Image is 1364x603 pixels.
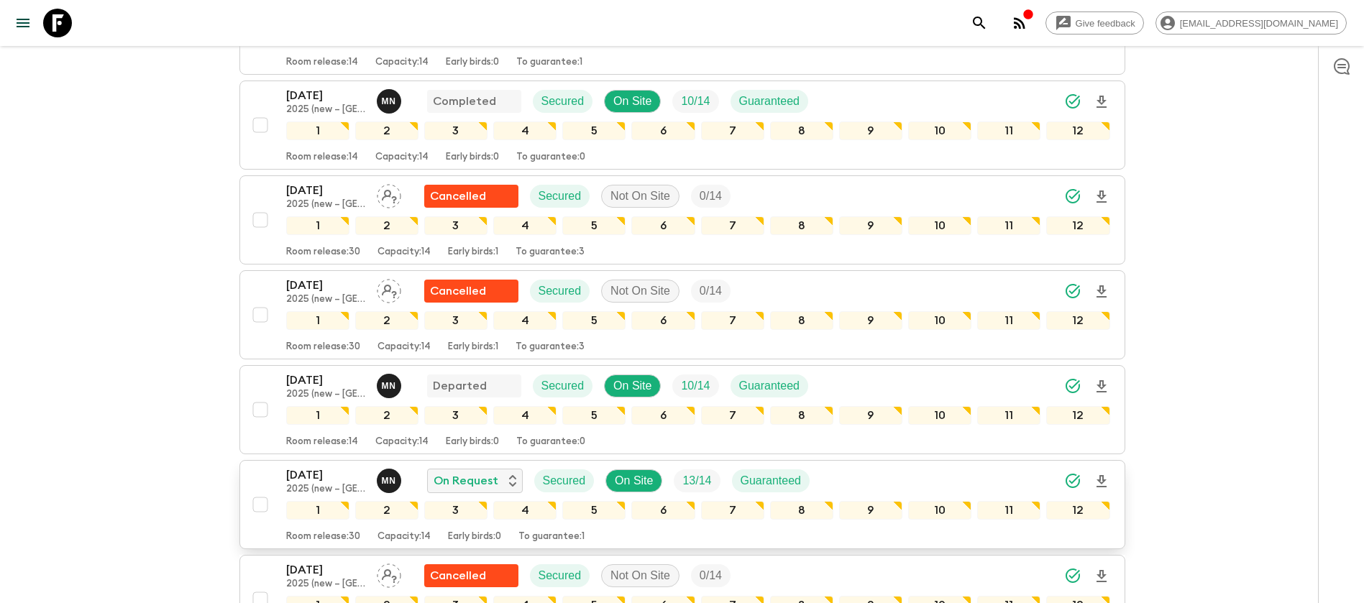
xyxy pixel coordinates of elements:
[424,501,488,520] div: 3
[433,377,487,395] p: Departed
[700,188,722,205] p: 0 / 14
[355,121,418,140] div: 2
[286,152,358,163] p: Room release: 14
[613,93,651,110] p: On Site
[530,564,590,587] div: Secured
[908,311,971,330] div: 10
[533,90,593,113] div: Secured
[516,152,585,163] p: To guarantee: 0
[493,406,557,425] div: 4
[448,247,498,258] p: Early birds: 1
[286,57,358,68] p: Room release: 14
[601,185,679,208] div: Not On Site
[375,152,429,163] p: Capacity: 14
[539,282,582,300] p: Secured
[674,469,720,492] div: Trip Fill
[839,121,902,140] div: 9
[286,436,358,448] p: Room release: 14
[672,90,718,113] div: Trip Fill
[1064,377,1081,395] svg: Synced Successfully
[908,216,971,235] div: 10
[377,188,401,200] span: Assign pack leader
[493,311,557,330] div: 4
[539,188,582,205] p: Secured
[562,311,626,330] div: 5
[239,365,1125,454] button: [DATE]2025 (new – [GEOGRAPHIC_DATA])Maho NagaredaDepartedSecuredOn SiteTrip FillGuaranteed1234567...
[430,282,486,300] p: Cancelled
[701,216,764,235] div: 7
[908,121,971,140] div: 10
[377,469,404,493] button: MN
[493,216,557,235] div: 4
[286,182,365,199] p: [DATE]
[977,406,1040,425] div: 11
[433,93,496,110] p: Completed
[681,377,710,395] p: 10 / 14
[770,406,833,425] div: 8
[610,188,670,205] p: Not On Site
[377,341,431,353] p: Capacity: 14
[446,152,499,163] p: Early birds: 0
[739,93,800,110] p: Guaranteed
[424,564,518,587] div: Flash Pack cancellation
[701,406,764,425] div: 7
[741,472,802,489] p: Guaranteed
[239,270,1125,359] button: [DATE]2025 (new – [GEOGRAPHIC_DATA])Assign pack leaderFlash Pack cancellationSecuredNot On SiteTr...
[424,121,488,140] div: 3
[1155,11,1347,34] div: [EMAIL_ADDRESS][DOMAIN_NAME]
[977,311,1040,330] div: 11
[424,185,518,208] div: Flash Pack cancellation
[701,311,764,330] div: 7
[424,311,488,330] div: 3
[631,501,695,520] div: 6
[562,121,626,140] div: 5
[286,247,360,258] p: Room release: 30
[601,280,679,303] div: Not On Site
[355,216,418,235] div: 2
[681,93,710,110] p: 10 / 14
[1093,473,1110,490] svg: Download Onboarding
[286,277,365,294] p: [DATE]
[1046,406,1109,425] div: 12
[430,188,486,205] p: Cancelled
[377,247,431,258] p: Capacity: 14
[682,472,711,489] p: 13 / 14
[631,121,695,140] div: 6
[700,282,722,300] p: 0 / 14
[1045,11,1144,34] a: Give feedback
[541,377,585,395] p: Secured
[631,406,695,425] div: 6
[377,473,404,484] span: Maho Nagareda
[286,216,349,235] div: 1
[430,567,486,584] p: Cancelled
[377,568,401,579] span: Assign pack leader
[448,531,501,543] p: Early birds: 0
[533,374,593,397] div: Secured
[1093,93,1110,111] svg: Download Onboarding
[562,216,626,235] div: 5
[493,121,557,140] div: 4
[375,57,429,68] p: Capacity: 14
[516,436,585,448] p: To guarantee: 0
[1064,282,1081,300] svg: Synced Successfully
[286,311,349,330] div: 1
[355,406,418,425] div: 2
[375,436,429,448] p: Capacity: 14
[530,185,590,208] div: Secured
[631,311,695,330] div: 6
[493,501,557,520] div: 4
[534,469,595,492] div: Secured
[543,472,586,489] p: Secured
[446,436,499,448] p: Early birds: 0
[977,121,1040,140] div: 11
[286,121,349,140] div: 1
[1046,121,1109,140] div: 12
[1046,216,1109,235] div: 12
[539,567,582,584] p: Secured
[377,531,431,543] p: Capacity: 14
[977,501,1040,520] div: 11
[839,216,902,235] div: 9
[739,377,800,395] p: Guaranteed
[615,472,653,489] p: On Site
[839,311,902,330] div: 9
